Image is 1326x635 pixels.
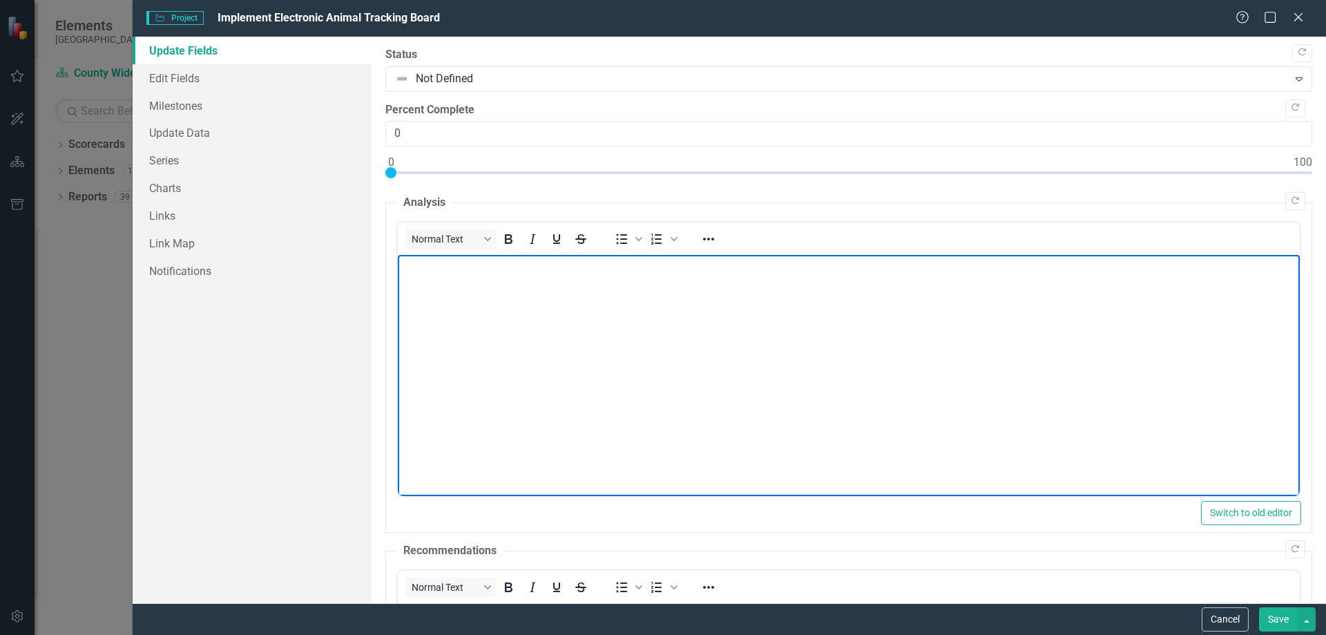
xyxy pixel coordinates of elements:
a: Update Fields [133,37,372,64]
button: Cancel [1202,607,1249,632]
a: Update Data [133,119,372,146]
button: Bold [497,229,520,249]
legend: Analysis [396,195,452,211]
button: Reveal or hide additional toolbar items [697,229,720,249]
a: Milestones [133,92,372,120]
button: Italic [521,578,544,597]
button: Strikethrough [569,229,593,249]
div: Bullet list [610,229,644,249]
button: Strikethrough [569,578,593,597]
button: Reveal or hide additional toolbar items [697,578,720,597]
span: Normal Text [412,234,479,245]
button: Underline [545,578,568,597]
button: Bold [497,578,520,597]
span: Normal Text [412,582,479,593]
a: Link Map [133,229,372,257]
iframe: Rich Text Area [398,255,1300,496]
button: Block Normal Text [406,229,496,249]
legend: Recommendations [396,543,503,559]
label: Percent Complete [385,102,1312,118]
button: Italic [521,229,544,249]
button: Block Normal Text [406,578,496,597]
label: Status [385,47,1312,63]
button: Switch to old editor [1201,501,1301,525]
a: Notifications [133,257,372,285]
div: Bullet list [610,578,644,597]
span: Project [146,11,204,25]
button: Underline [545,229,568,249]
div: Numbered list [645,229,680,249]
div: Numbered list [645,578,680,597]
a: Series [133,146,372,174]
button: Save [1259,607,1298,632]
a: Links [133,202,372,229]
span: Implement Electronic Animal Tracking Board [218,11,440,24]
a: Charts [133,174,372,202]
a: Edit Fields [133,64,372,92]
